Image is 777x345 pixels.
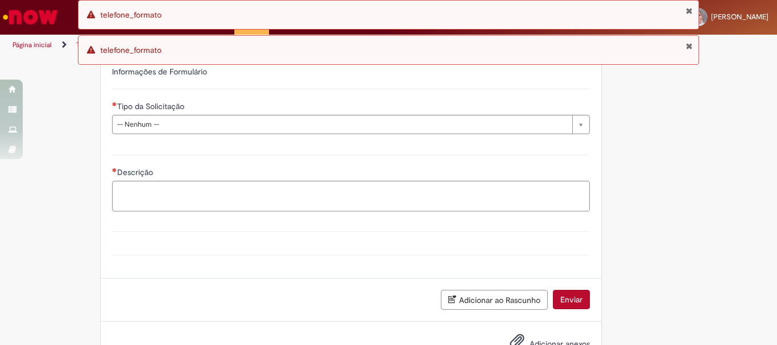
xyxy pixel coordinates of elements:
button: Fechar Notificação [685,41,693,51]
span: telefone_formato [100,45,162,55]
label: Informações de Formulário [112,66,207,77]
span: Necessários [112,102,117,106]
ul: Trilhas de página [9,35,510,56]
a: Página inicial [13,40,52,49]
span: Descrição [117,167,155,177]
span: telefone_formato [100,10,162,20]
button: Fechar Notificação [685,6,693,15]
span: Tipo da Solicitação [117,101,187,111]
span: Necessários [112,168,117,172]
span: -- Nenhum -- [117,115,567,134]
img: ServiceNow [1,6,60,28]
span: [PERSON_NAME] [711,12,768,22]
button: Enviar [553,290,590,309]
a: Todos os Catálogos [76,40,137,49]
textarea: Descrição [112,181,590,211]
button: Adicionar ao Rascunho [441,290,548,310]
